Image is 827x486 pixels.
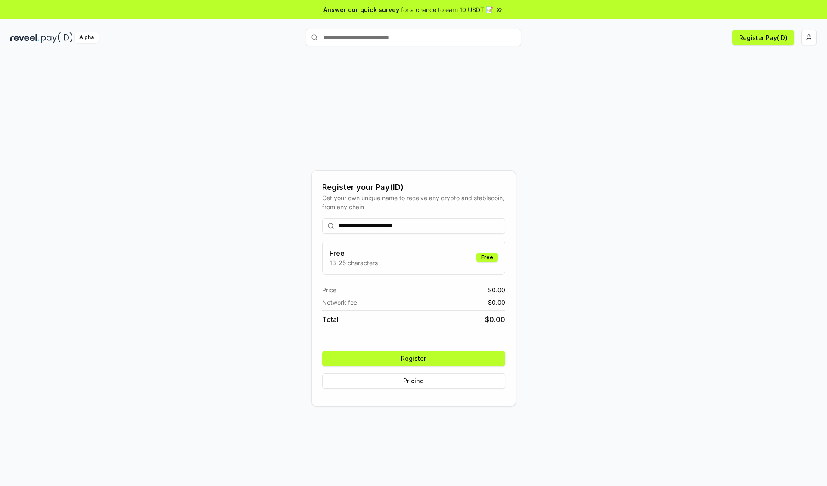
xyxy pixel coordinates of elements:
[322,298,357,307] span: Network fee
[10,32,39,43] img: reveel_dark
[330,258,378,267] p: 13-25 characters
[330,248,378,258] h3: Free
[476,253,498,262] div: Free
[322,351,505,366] button: Register
[401,5,493,14] span: for a chance to earn 10 USDT 📝
[322,314,339,325] span: Total
[322,373,505,389] button: Pricing
[732,30,794,45] button: Register Pay(ID)
[488,285,505,294] span: $ 0.00
[322,285,336,294] span: Price
[41,32,73,43] img: pay_id
[323,5,399,14] span: Answer our quick survey
[488,298,505,307] span: $ 0.00
[485,314,505,325] span: $ 0.00
[75,32,99,43] div: Alpha
[322,193,505,211] div: Get your own unique name to receive any crypto and stablecoin, from any chain
[322,181,505,193] div: Register your Pay(ID)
